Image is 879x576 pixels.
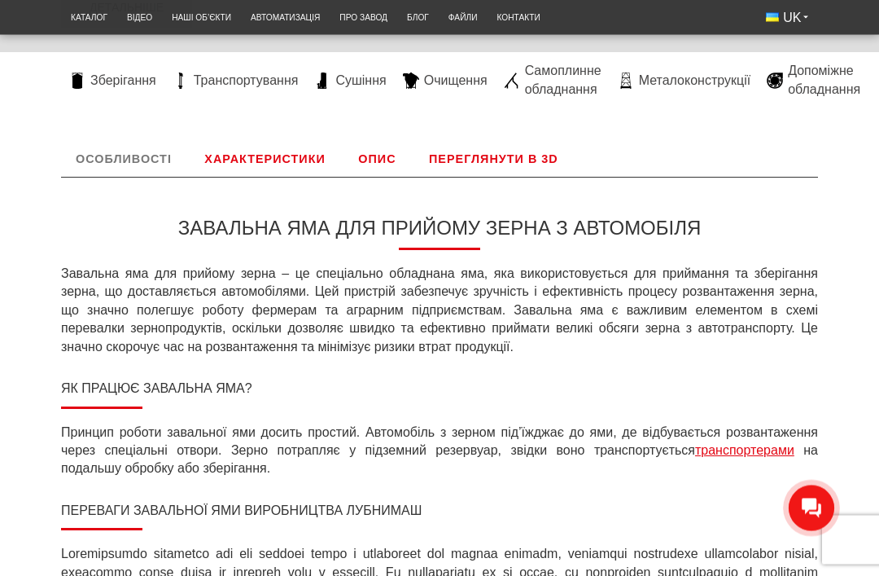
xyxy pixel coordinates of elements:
[439,4,488,31] a: Файли
[306,73,394,90] a: Сушіння
[61,504,422,518] span: Переваги завальної ями виробництва Лубнимаш
[61,382,252,396] span: Як працює завальна яма?
[190,142,339,178] a: Характеристики
[241,4,330,31] a: Автоматизація
[61,218,818,251] h3: Завальна яма для прийому зерна з автомобіля
[424,73,488,90] span: Очищення
[397,4,439,31] a: Блог
[395,73,496,90] a: Очищення
[414,142,573,178] a: Переглянути в 3D
[330,4,397,31] a: Про завод
[90,73,156,90] span: Зберігання
[525,63,601,99] span: Самоплинне обладнання
[756,4,818,32] button: UK
[610,73,759,90] a: Металоконструкції
[788,63,860,99] span: Допоміжне обладнання
[343,142,410,178] a: Опис
[695,444,794,458] a: транспортерами
[164,73,307,90] a: Транспортування
[496,63,610,99] a: Самоплинне обладнання
[335,73,386,90] span: Сушіння
[759,63,868,99] a: Допоміжне обладнання
[783,9,801,27] span: UK
[61,426,818,458] span: Принцип роботи завальної ями досить простий. Автомобіль з зерном під’їжджає до ями, де відбуваєть...
[487,4,549,31] a: Контакти
[639,73,750,90] span: Металоконструкції
[61,142,186,178] a: Особливості
[61,4,117,31] a: Каталог
[117,4,162,31] a: Відео
[766,13,779,22] img: Українська
[194,73,299,90] span: Транспортування
[61,73,164,90] a: Зберігання
[162,4,241,31] a: Наші об’єкти
[61,267,818,354] span: Завальна яма для прийому зерна – це спеціально обладнана яма, яка використовується для приймання ...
